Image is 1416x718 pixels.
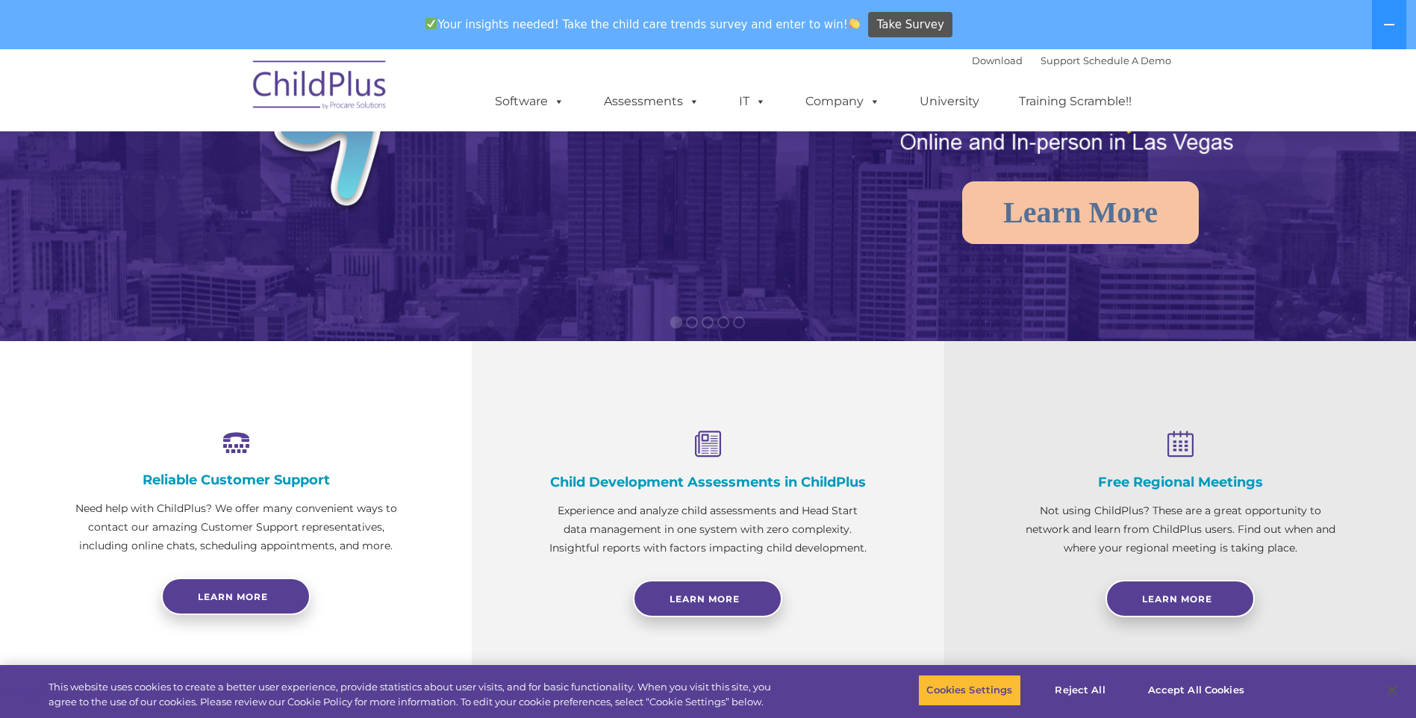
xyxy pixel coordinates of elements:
[670,593,740,605] span: Learn More
[724,87,781,116] a: IT
[425,18,437,29] img: ✅
[905,87,994,116] a: University
[1140,675,1253,706] button: Accept All Cookies
[1004,87,1147,116] a: Training Scramble!!
[877,12,944,38] span: Take Survey
[918,675,1020,706] button: Cookies Settings
[49,680,779,709] div: This website uses cookies to create a better user experience, provide statistics about user visit...
[246,50,395,125] img: ChildPlus by Procare Solutions
[972,54,1171,66] font: |
[208,99,253,110] span: Last name
[1083,54,1171,66] a: Schedule A Demo
[962,181,1199,244] a: Learn More
[1034,675,1127,706] button: Reject All
[1105,580,1255,617] a: Learn More
[1376,674,1409,707] button: Close
[1142,593,1212,605] span: Learn More
[1041,54,1080,66] a: Support
[790,87,895,116] a: Company
[849,18,860,29] img: 👏
[75,499,397,555] p: Need help with ChildPlus? We offer many convenient ways to contact our amazing Customer Support r...
[589,87,714,116] a: Assessments
[198,591,268,602] span: Learn more
[480,87,579,116] a: Software
[75,472,397,488] h4: Reliable Customer Support
[1019,474,1341,490] h4: Free Regional Meetings
[420,10,867,39] span: Your insights needed! Take the child care trends survey and enter to win!
[208,160,271,171] span: Phone number
[868,12,952,38] a: Take Survey
[161,578,311,615] a: Learn more
[1019,502,1341,558] p: Not using ChildPlus? These are a great opportunity to network and learn from ChildPlus users. Fin...
[546,474,869,490] h4: Child Development Assessments in ChildPlus
[546,502,869,558] p: Experience and analyze child assessments and Head Start data management in one system with zero c...
[633,580,782,617] a: Learn More
[972,54,1023,66] a: Download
